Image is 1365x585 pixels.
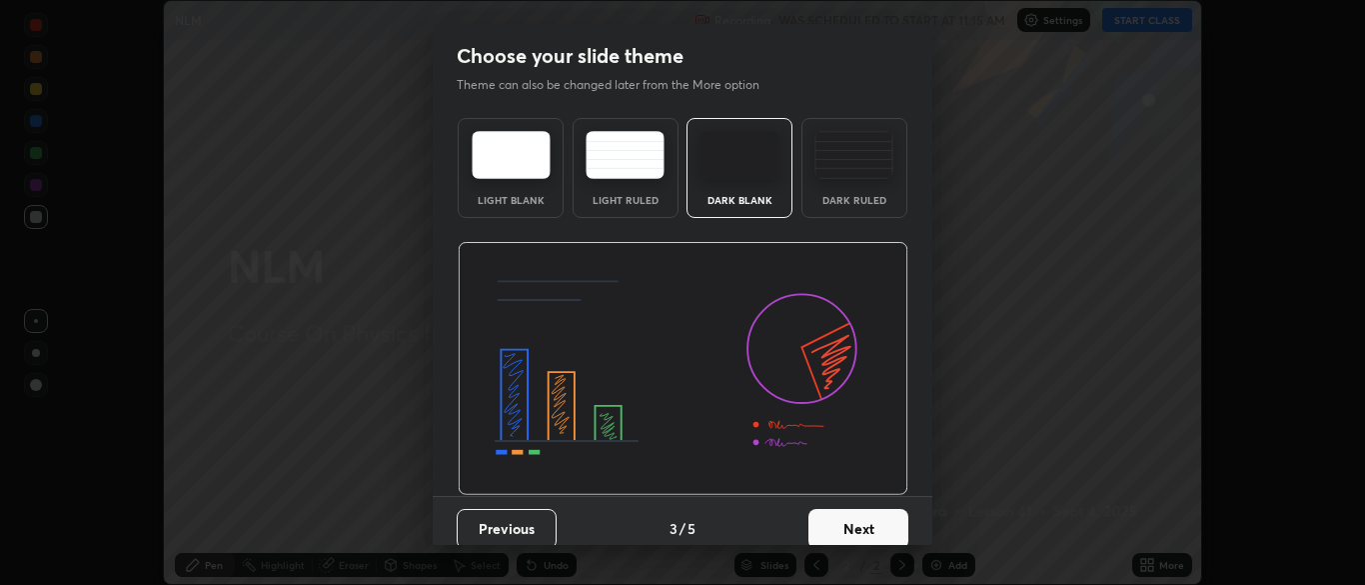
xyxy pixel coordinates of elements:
h4: 5 [687,518,695,539]
div: Light Ruled [586,195,666,205]
img: darkRuledTheme.de295e13.svg [814,131,893,179]
img: lightRuledTheme.5fabf969.svg [586,131,665,179]
img: lightTheme.e5ed3b09.svg [472,131,551,179]
div: Dark Blank [699,195,779,205]
p: Theme can also be changed later from the More option [457,76,780,94]
button: Previous [457,509,557,549]
h4: / [680,518,685,539]
div: Light Blank [471,195,551,205]
button: Next [808,509,908,549]
h2: Choose your slide theme [457,43,683,69]
img: darkTheme.f0cc69e5.svg [700,131,779,179]
h4: 3 [670,518,678,539]
img: darkThemeBanner.d06ce4a2.svg [458,242,908,496]
div: Dark Ruled [814,195,894,205]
